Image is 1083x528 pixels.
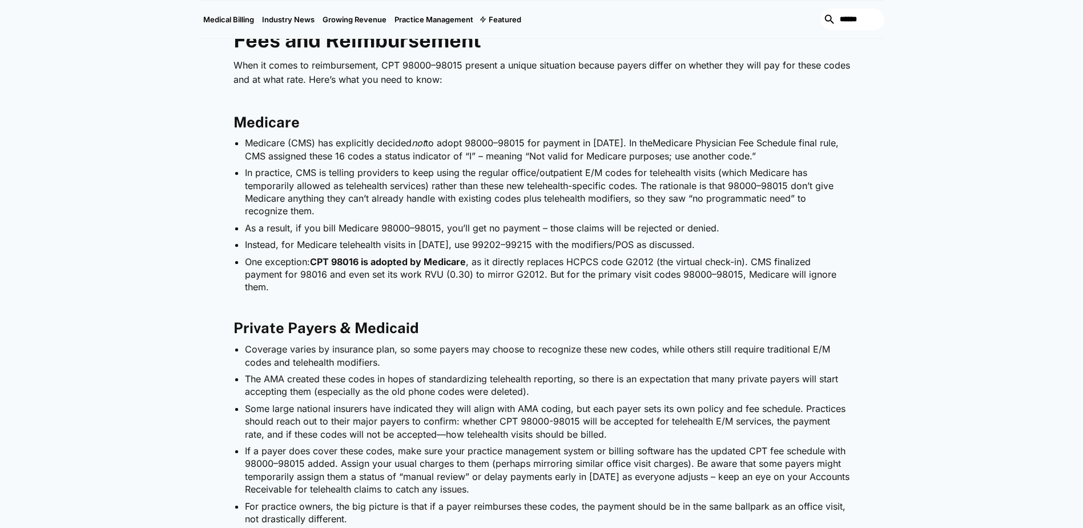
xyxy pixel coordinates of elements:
[245,373,850,398] li: The AMA created these codes in hopes of standardizing telehealth reporting, so there is an expect...
[199,1,258,38] a: Medical Billing
[245,402,850,441] li: Some large national insurers have indicated they will align with AMA coding, but each payer sets ...
[489,15,521,24] div: Featured
[245,222,850,234] li: As a result, if you bill Medicare 98000–98015, you’ll get no payment – those claims will be rejec...
[233,114,300,131] strong: Medicare
[245,500,850,526] li: For practice owners, the big picture is that if a payer reimburses these codes, the payment shoul...
[233,319,419,337] strong: Private Payers & Medicaid
[233,28,481,52] strong: Fees and Reimbursement
[233,93,850,108] p: ‍
[319,1,390,38] a: Growing Revenue
[245,166,850,218] li: In practice, CMS is telling providers to keep using the regular office/outpatient E/M codes for t...
[412,137,425,149] em: not
[245,137,850,162] li: Medicare (CMS) has explicitly decided to adopt 98000–98015 for payment in [DATE]. In the , CMS as...
[245,238,850,251] li: Instead, for Medicare telehealth visits in [DATE], use 99202–99215 with the modifiers/POS as disc...
[245,445,850,496] li: If a payer does cover these codes, make sure your practice management system or billing software ...
[233,299,850,314] p: ‍
[245,343,850,369] li: Coverage varies by insurance plan, so some payers may choose to recognize these new codes, while ...
[258,1,319,38] a: Industry News
[390,1,477,38] a: Practice Management
[245,255,850,294] li: One exception: , as it directly replaces HCPCS code G2012 (the virtual check-in). CMS finalized p...
[653,137,836,149] a: Medicare Physician Fee Schedule final rule
[310,256,466,267] strong: CPT 98016 is adopted by Medicare
[477,1,525,38] div: Featured
[233,58,850,87] p: When it comes to reimbursement, CPT 98000–98015 present a unique situation because payers differ ...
